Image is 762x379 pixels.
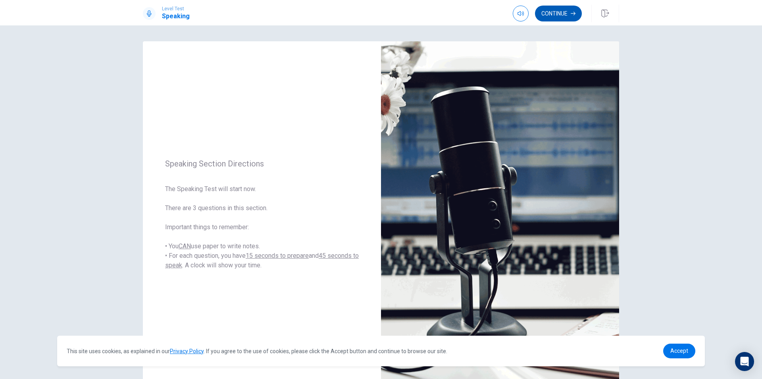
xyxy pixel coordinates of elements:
span: Speaking Section Directions [165,159,359,168]
h1: Speaking [162,12,190,21]
div: cookieconsent [57,336,705,366]
span: This site uses cookies, as explained in our . If you agree to the use of cookies, please click th... [67,348,447,354]
button: Continue [535,6,582,21]
span: Level Test [162,6,190,12]
div: Open Intercom Messenger [735,352,754,371]
span: Accept [670,348,688,354]
a: Privacy Policy [170,348,204,354]
a: dismiss cookie message [663,344,695,358]
span: The Speaking Test will start now. There are 3 questions in this section. Important things to reme... [165,184,359,270]
u: 15 seconds to prepare [246,252,309,259]
u: CAN [179,242,191,250]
